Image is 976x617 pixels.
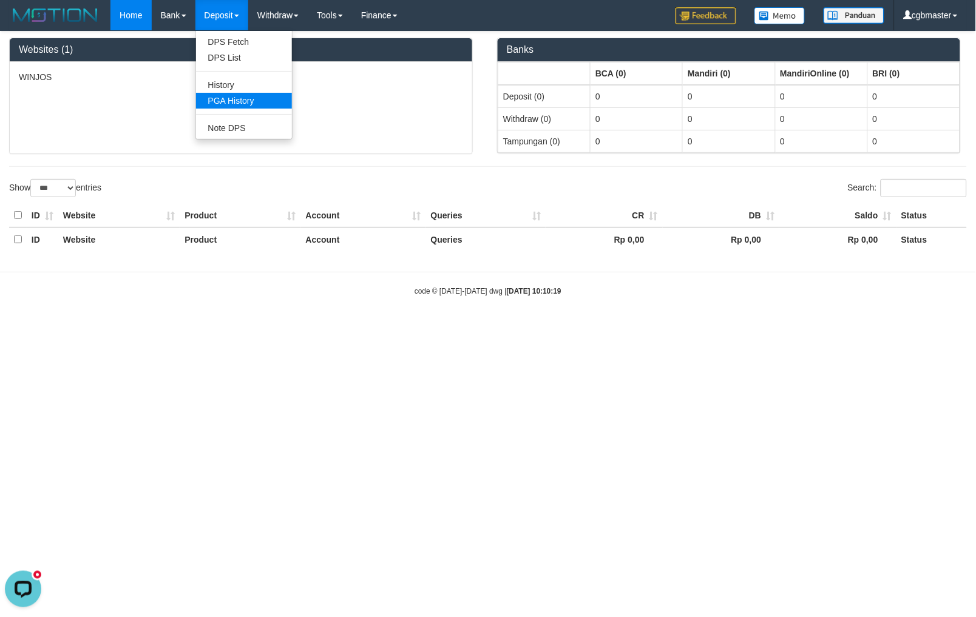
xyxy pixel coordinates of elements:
[415,287,561,295] small: code © [DATE]-[DATE] dwg |
[27,228,58,251] th: ID
[591,85,683,108] td: 0
[824,7,884,24] img: panduan.png
[426,204,546,228] th: Queries
[196,77,292,93] a: History
[848,179,967,197] label: Search:
[9,179,101,197] label: Show entries
[896,204,967,228] th: Status
[426,228,546,251] th: Queries
[498,107,591,130] td: Withdraw (0)
[867,85,960,108] td: 0
[546,228,663,251] th: Rp 0,00
[19,44,463,55] h3: Websites (1)
[591,130,683,152] td: 0
[881,179,967,197] input: Search:
[30,179,76,197] select: Showentries
[867,130,960,152] td: 0
[754,7,805,24] img: Button%20Memo.svg
[546,204,663,228] th: CR
[19,71,463,83] p: WINJOS
[663,228,780,251] th: Rp 0,00
[591,62,683,85] th: Group: activate to sort column ascending
[180,228,300,251] th: Product
[779,228,896,251] th: Rp 0,00
[58,204,180,228] th: Website
[301,204,426,228] th: Account
[507,44,951,55] h3: Banks
[196,93,292,109] a: PGA History
[683,62,775,85] th: Group: activate to sort column ascending
[180,204,300,228] th: Product
[775,62,867,85] th: Group: activate to sort column ascending
[867,107,960,130] td: 0
[27,204,58,228] th: ID
[683,107,775,130] td: 0
[676,7,736,24] img: Feedback.jpg
[896,228,967,251] th: Status
[867,62,960,85] th: Group: activate to sort column ascending
[196,50,292,66] a: DPS List
[683,85,775,108] td: 0
[498,130,591,152] td: Tampungan (0)
[196,34,292,50] a: DPS Fetch
[9,6,101,24] img: MOTION_logo.png
[683,130,775,152] td: 0
[5,5,41,41] button: Open LiveChat chat widget
[58,228,180,251] th: Website
[301,228,426,251] th: Account
[498,62,591,85] th: Group: activate to sort column ascending
[196,120,292,136] a: Note DPS
[775,85,867,108] td: 0
[507,287,561,295] strong: [DATE] 10:10:19
[779,204,896,228] th: Saldo
[32,3,43,15] div: new message indicator
[775,107,867,130] td: 0
[591,107,683,130] td: 0
[775,130,867,152] td: 0
[498,85,591,108] td: Deposit (0)
[663,204,780,228] th: DB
